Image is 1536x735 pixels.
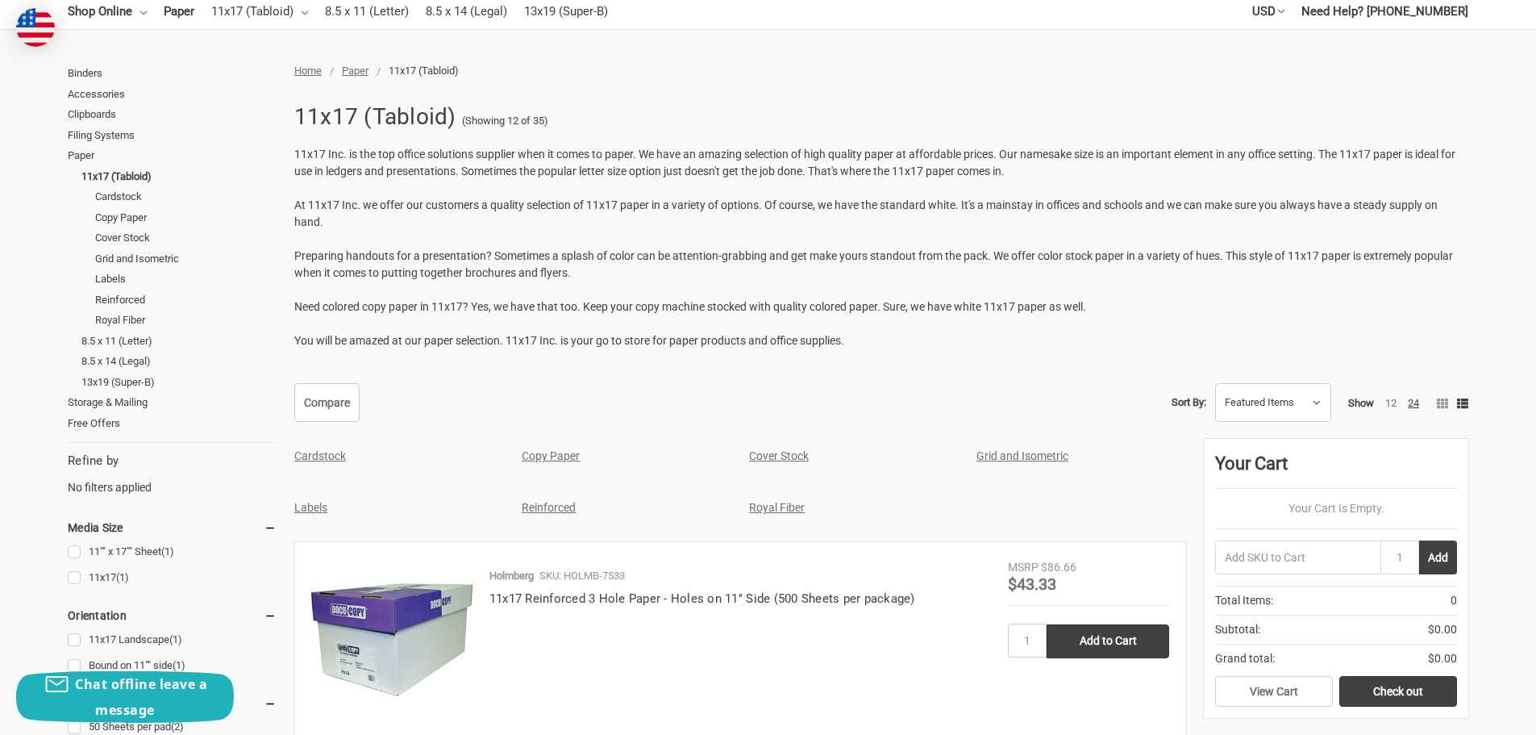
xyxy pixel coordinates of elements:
span: (1) [173,659,185,671]
a: Reinforced [95,290,277,311]
a: Compare [294,383,360,422]
span: Total Items: [1215,592,1273,609]
a: Labels [294,501,327,514]
a: 8.5 x 14 (Legal) [81,351,277,372]
a: 24 [1408,397,1419,409]
a: Check out [1339,676,1457,707]
h5: Refine by [68,452,277,470]
a: Royal Fiber [95,310,277,331]
label: Sort By: [1172,390,1206,415]
img: duty and tax information for United States [16,8,55,47]
span: (1) [116,571,129,583]
span: Chat offline leave a message [75,675,207,719]
a: 11x17 [68,567,277,589]
input: Add to Cart [1047,624,1169,658]
div: MSRP [1008,559,1039,576]
a: 8.5 x 11 (Letter) [81,331,277,352]
span: 11x17 Inc. is the top office solutions supplier when it comes to paper. We have an amazing select... [294,148,1455,177]
a: Labels [95,269,277,290]
a: Paper [342,65,368,77]
a: Binders [68,63,277,84]
button: Add [1419,541,1457,574]
a: Grid and Isometric [976,449,1068,462]
span: You will be amazed at our paper selection. 11x17 Inc. is your go to store for paper products and ... [294,334,844,347]
a: Accessories [68,84,277,105]
span: (1) [169,633,182,645]
span: Grand total: [1215,650,1275,667]
span: Subtotal: [1215,621,1260,638]
span: Need colored copy paper in 11x17? Yes, we have that too. Keep your copy machine stocked with qual... [294,300,1086,313]
a: 11"" x 17"" Sheet [68,541,277,563]
h5: Orientation [68,606,277,625]
span: Preparing handouts for a presentation? Sometimes a splash of color can be attention-grabbing and ... [294,249,1453,279]
span: $86.66 [1041,561,1076,574]
p: Holmberg [489,568,534,584]
a: 13x19 (Super-B) [81,372,277,393]
img: 11x17 Reinforced 3 Hole Paper - Holes on 11'' Side (500 Sheets per package) [311,559,472,720]
span: $43.33 [1008,574,1056,594]
span: Show [1348,397,1374,409]
a: Reinforced [522,501,576,514]
div: No filters applied [68,452,277,495]
a: 12 [1385,397,1397,409]
span: At 11x17 Inc. we offer our customers a quality selection of 11x17 paper in a variety of options. ... [294,198,1438,228]
a: Grid and Isometric [95,248,277,269]
a: Storage & Mailing [68,392,277,413]
p: SKU: HOLMB-7533 [539,568,625,584]
span: 0 [1451,592,1457,609]
a: Royal Fiber [749,501,805,514]
span: 11x17 (Tabloid) [389,65,459,77]
span: (2) [171,720,184,733]
a: Home [294,65,322,77]
a: Copy Paper [95,207,277,228]
div: Your Cart [1215,450,1457,489]
span: (Showing 12 of 35) [462,113,548,129]
a: Bound on 11"" side [68,655,277,677]
a: Cover Stock [749,449,809,462]
a: Cover Stock [95,228,277,248]
a: Filing Systems [68,125,277,146]
input: Add SKU to Cart [1215,541,1380,574]
iframe: Google Customer Reviews [1403,691,1536,735]
a: 11x17 Reinforced 3 Hole Paper - Holes on 11'' Side (500 Sheets per package) [489,591,915,606]
h5: Media Size [68,518,277,537]
p: Your Cart Is Empty. [1215,500,1457,517]
a: 11x17 (Tabloid) [81,166,277,187]
h1: 11x17 (Tabloid) [294,96,456,138]
a: Cardstock [294,449,346,462]
span: $0.00 [1428,621,1457,638]
a: 11x17 Landscape [68,629,277,651]
span: (1) [161,545,174,558]
a: Free Offers [68,413,277,434]
a: Cardstock [95,186,277,207]
a: View Cart [1215,676,1333,707]
a: Paper [68,145,277,166]
button: Chat offline leave a message [16,671,234,723]
a: Copy Paper [522,449,580,462]
span: $0.00 [1428,650,1457,667]
a: Clipboards [68,104,277,125]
